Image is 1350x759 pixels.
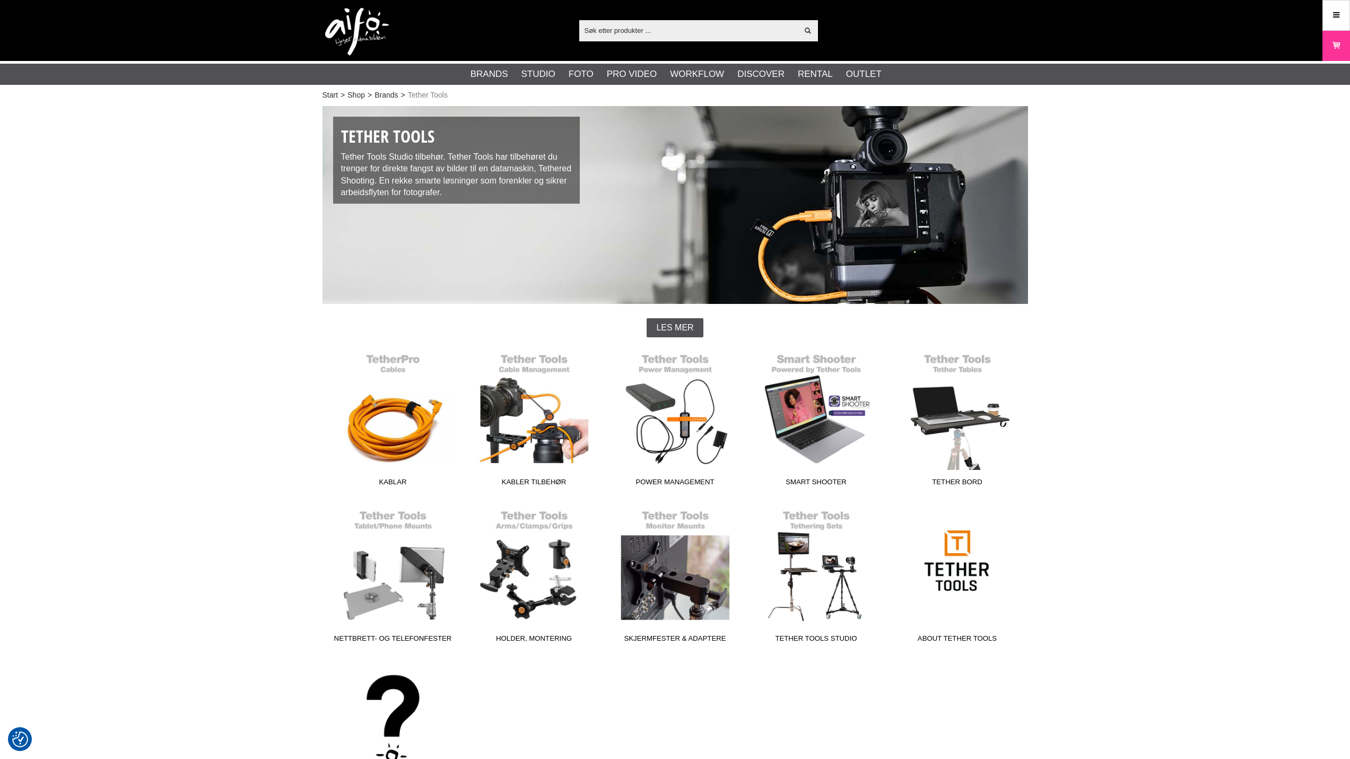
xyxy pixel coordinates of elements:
[846,67,882,81] a: Outlet
[333,117,580,204] div: Tether Tools Studio tilbehør. Tether Tools har tilbehøret du trenger for direkte fangst av bilder...
[464,633,605,648] span: Holder, Montering
[464,504,605,648] a: Holder, Montering
[737,67,785,81] a: Discover
[746,477,887,491] span: Smart Shooter
[887,477,1028,491] span: Tether Bord
[521,67,555,81] a: Studio
[569,67,594,81] a: Foto
[341,90,345,101] span: >
[656,323,693,333] span: Les mer
[464,477,605,491] span: Kabler Tilbehør
[605,504,746,648] a: Skjermfester & Adaptere
[323,477,464,491] span: Kablar
[607,67,657,81] a: Pro Video
[408,90,448,101] span: Tether Tools
[464,348,605,491] a: Kabler Tilbehør
[323,633,464,648] span: Nettbrett- og telefonfester
[374,90,398,101] a: Brands
[798,67,833,81] a: Rental
[401,90,405,101] span: >
[323,90,338,101] a: Start
[368,90,372,101] span: >
[746,504,887,648] a: Tether Tools Studio
[12,731,28,747] img: Revisit consent button
[746,633,887,648] span: Tether Tools Studio
[12,730,28,749] button: Samtykkepreferanser
[341,125,572,149] h1: Tether Tools
[887,348,1028,491] a: Tether Bord
[579,22,798,38] input: Søk etter produkter ...
[605,477,746,491] span: Power Management
[323,106,1028,304] img: Tether Tools Studio tilbehør
[323,504,464,648] a: Nettbrett- og telefonfester
[887,504,1028,648] a: About Tether Tools
[605,633,746,648] span: Skjermfester & Adaptere
[670,67,724,81] a: Workflow
[323,348,464,491] a: Kablar
[605,348,746,491] a: Power Management
[471,67,508,81] a: Brands
[746,348,887,491] a: Smart Shooter
[347,90,365,101] a: Shop
[887,633,1028,648] span: About Tether Tools
[325,8,389,56] img: logo.png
